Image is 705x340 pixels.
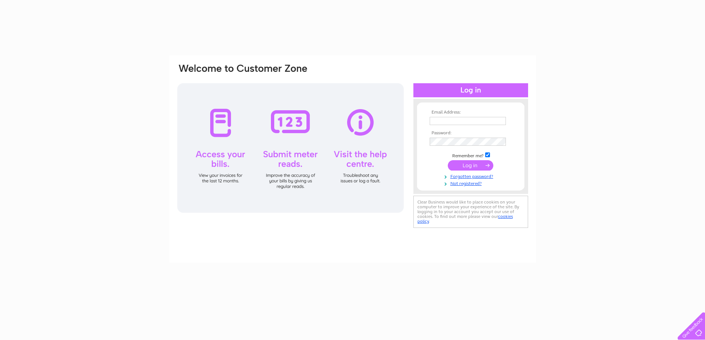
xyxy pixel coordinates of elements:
[428,131,514,136] th: Password:
[430,172,514,179] a: Forgotten password?
[413,196,528,228] div: Clear Business would like to place cookies on your computer to improve your experience of the sit...
[417,214,513,224] a: cookies policy
[448,160,493,171] input: Submit
[428,110,514,115] th: Email Address:
[428,151,514,159] td: Remember me?
[430,179,514,186] a: Not registered?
